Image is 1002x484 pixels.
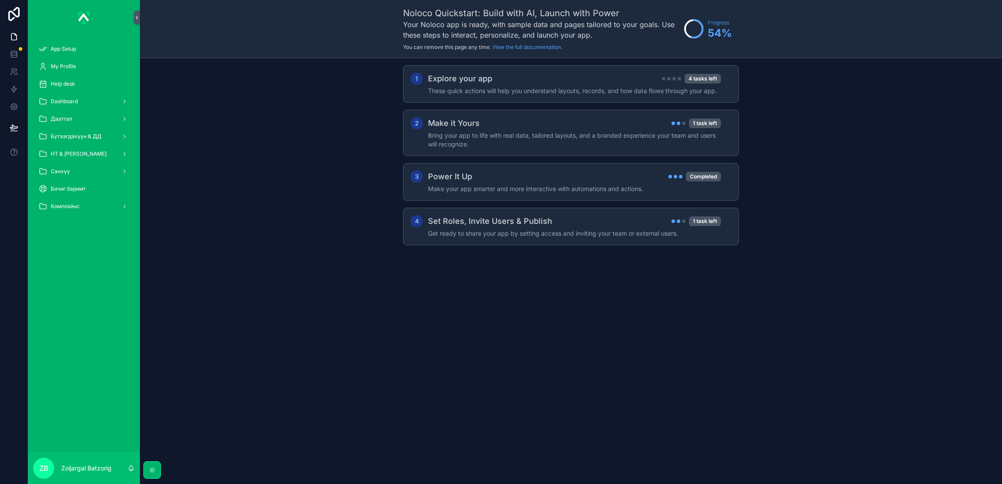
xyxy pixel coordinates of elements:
[51,203,80,210] span: Комплайнс
[403,44,491,50] span: You can remove this page any time.
[33,146,135,162] a: НТ & [PERSON_NAME]
[33,164,135,179] a: Санхүү
[51,185,86,192] span: Бичиг баримт
[33,59,135,74] a: My Profile
[33,198,135,214] a: Комплайнс
[33,129,135,144] a: Бүтээгдэхүүн & ДД
[708,26,732,40] span: 54 %
[33,41,135,57] a: App Setup
[33,76,135,92] a: Help desk
[33,111,135,127] a: Даатгал
[51,133,101,140] span: Бүтээгдэхүүн & ДД
[51,80,75,87] span: Help desk
[51,168,70,175] span: Санхүү
[61,464,111,473] p: Zoljargal Batzorig
[51,150,107,157] span: НТ & [PERSON_NAME]
[33,94,135,109] a: Dashboard
[51,115,72,122] span: Даатгал
[78,10,90,24] img: App logo
[51,63,76,70] span: My Profile
[492,44,562,50] a: View the full documentation.
[39,463,49,474] span: ZB
[708,19,732,26] span: Progress
[403,7,680,19] h1: Noloco Quickstart: Build with AI, Launch with Power
[51,98,78,105] span: Dashboard
[403,19,680,40] h3: Your Noloco app is ready, with sample data and pages tailored to your goals. Use these steps to i...
[51,45,76,52] span: App Setup
[33,181,135,197] a: Бичиг баримт
[28,35,140,226] div: scrollable content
